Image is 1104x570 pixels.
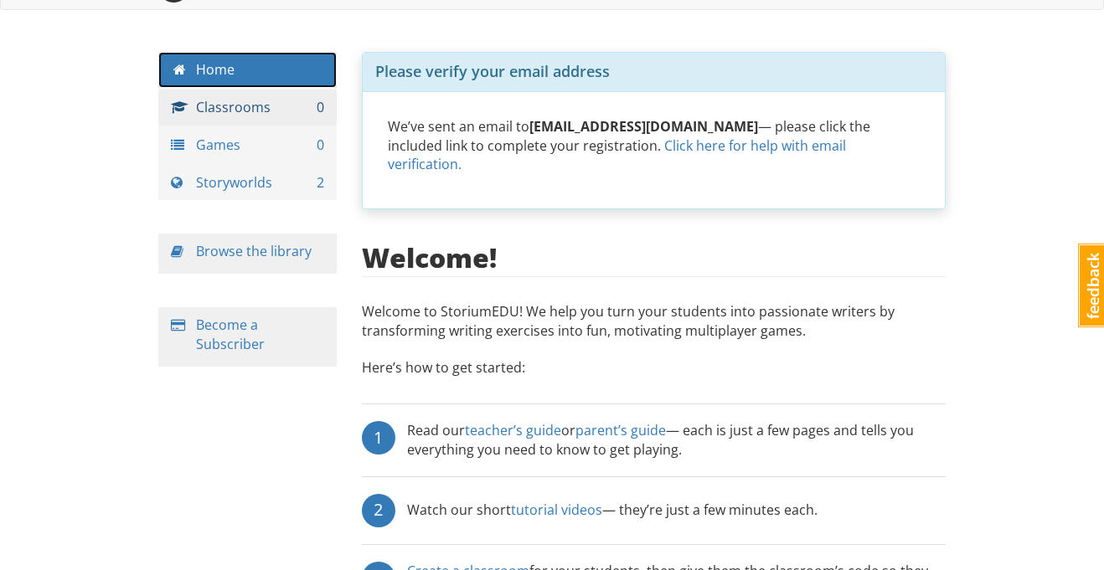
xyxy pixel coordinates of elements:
[388,117,921,175] p: We’ve sent an email to — please click the included link to complete your registration.
[407,421,947,460] div: Read our or — each is just a few pages and tells you everything you need to know to get playing.
[362,243,497,272] h2: Welcome!
[375,61,610,81] span: Please verify your email address
[317,136,324,155] span: 0
[158,90,337,126] a: Classrooms 0
[575,421,666,439] a: parent’s guide
[196,242,312,260] a: Browse the library
[362,494,395,527] div: 2
[388,136,846,174] a: Click here for help with email verification.
[407,494,818,527] div: Watch our short — they’re just a few minutes each.
[465,421,561,439] a: teacher’s guide
[362,358,947,394] p: Here’s how to get started:
[158,127,337,163] a: Games 0
[317,173,324,193] span: 2
[158,52,337,88] a: Home
[158,165,337,201] a: Storyworlds 2
[362,421,395,454] div: 1
[362,302,947,349] p: Welcome to StoriumEDU! We help you turn your students into passionate writers by transforming wri...
[317,98,324,117] span: 0
[529,117,758,136] strong: [EMAIL_ADDRESS][DOMAIN_NAME]
[511,501,602,519] a: tutorial videos
[196,316,265,353] a: Become a Subscriber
